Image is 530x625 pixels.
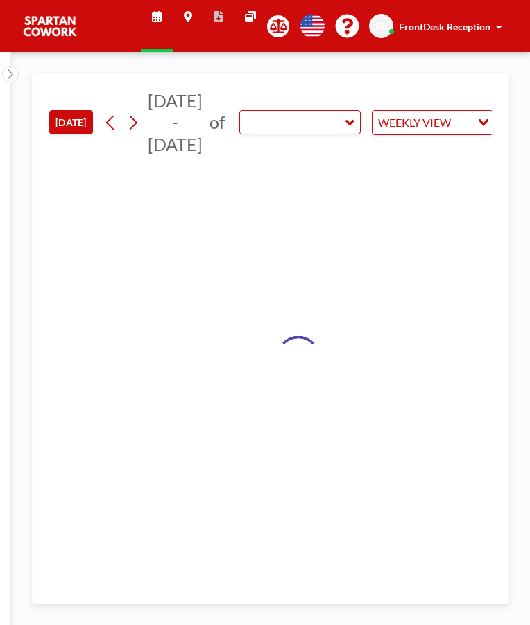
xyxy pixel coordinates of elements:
span: WEEKLY VIEW [375,114,454,132]
img: organization-logo [22,12,78,40]
span: FR [375,20,387,33]
button: [DATE] [49,110,93,134]
span: [DATE] - [DATE] [148,90,203,155]
span: of [210,112,225,133]
div: Search for option [373,111,493,134]
span: FrontDesk Reception [399,21,490,33]
input: Search for option [455,114,470,132]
